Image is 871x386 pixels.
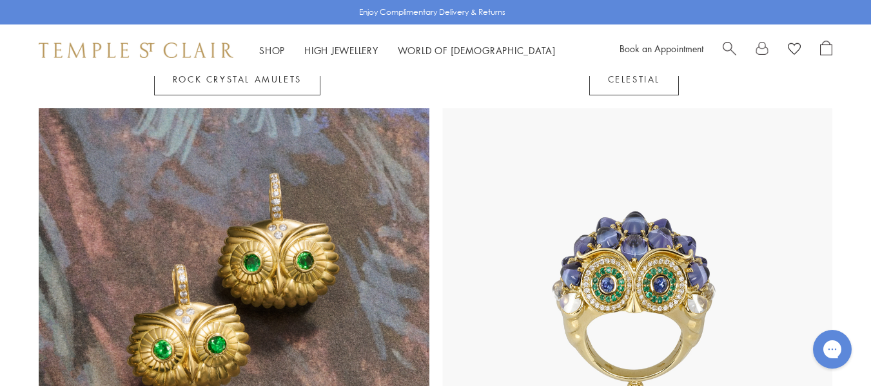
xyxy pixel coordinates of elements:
[304,44,378,57] a: High JewelleryHigh Jewellery
[589,63,679,95] a: Celestial
[788,41,801,60] a: View Wishlist
[259,44,285,57] a: ShopShop
[723,41,736,60] a: Search
[39,43,233,58] img: Temple St. Clair
[398,44,556,57] a: World of [DEMOGRAPHIC_DATA]World of [DEMOGRAPHIC_DATA]
[807,325,858,373] iframe: Gorgias live chat messenger
[359,6,505,19] p: Enjoy Complimentary Delivery & Returns
[820,41,832,60] a: Open Shopping Bag
[620,42,703,55] a: Book an Appointment
[259,43,556,59] nav: Main navigation
[154,63,320,95] a: Rock Crystal Amulets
